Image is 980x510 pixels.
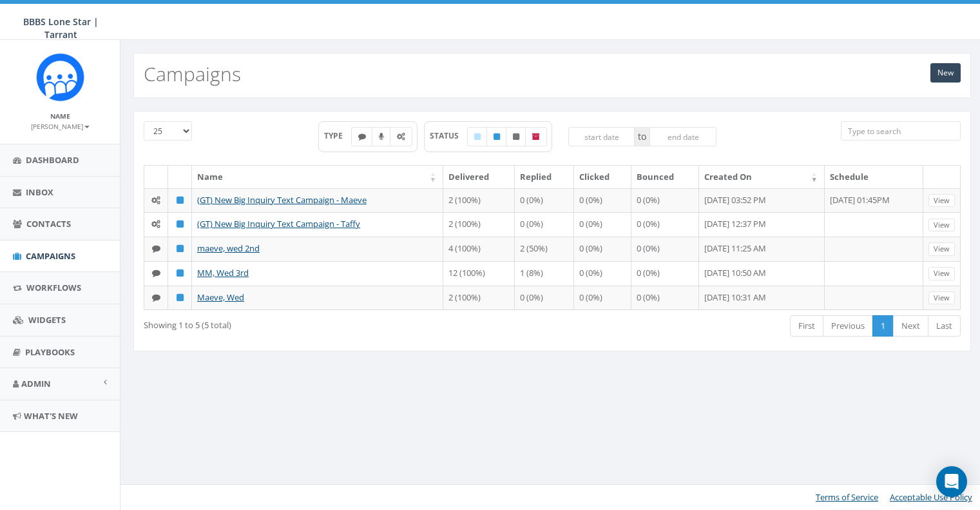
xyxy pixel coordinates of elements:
i: Automated Message [397,133,405,141]
td: 1 (8%) [515,261,574,286]
td: [DATE] 11:25 AM [699,237,825,261]
label: Published [486,127,507,146]
a: [PERSON_NAME] [31,120,90,132]
a: (GT) New Big Inquiry Text Campaign - Maeve [197,194,367,206]
span: STATUS [430,130,468,141]
i: Text SMS [358,133,366,141]
small: Name [50,112,70,121]
i: Published [177,244,184,253]
td: [DATE] 01:45PM [825,188,923,213]
a: MM, Wed 3rd [197,267,249,279]
a: Terms of Service [816,491,878,503]
span: Inbox [26,186,53,198]
span: Admin [21,378,51,389]
input: Type to search [841,121,961,141]
i: Published [177,293,184,302]
span: Workflows [26,282,81,293]
td: 0 (0%) [574,188,631,213]
th: Name: activate to sort column ascending [192,166,443,188]
td: 2 (100%) [443,286,515,310]
i: Ringless Voice Mail [379,133,384,141]
th: Created On: activate to sort column ascending [699,166,825,188]
label: Text SMS [351,127,373,146]
label: Automated Message [390,127,412,146]
label: Ringless Voice Mail [372,127,391,146]
td: [DATE] 03:52 PM [699,188,825,213]
td: 0 (0%) [631,237,698,261]
td: 2 (100%) [443,188,515,213]
label: Archived [525,127,547,146]
span: Widgets [28,314,66,326]
a: View [928,267,955,280]
td: 2 (100%) [443,212,515,237]
i: Published [177,220,184,228]
div: Open Intercom Messenger [936,466,967,497]
th: Delivered [443,166,515,188]
img: Rally_Corp_Icon_1.png [36,53,84,101]
div: Showing 1 to 5 (5 total) [144,314,473,331]
input: end date [649,127,716,146]
a: (GT) New Big Inquiry Text Campaign - Taffy [197,218,360,230]
a: View [928,242,955,256]
a: New [930,63,961,83]
a: View [928,219,955,232]
i: Draft [474,133,481,141]
td: 0 (0%) [631,188,698,213]
td: 0 (0%) [515,188,574,213]
i: Text SMS [152,293,160,302]
td: 2 (50%) [515,237,574,261]
i: Automated Message [151,220,160,228]
th: Replied [515,166,574,188]
th: Bounced [631,166,698,188]
td: 0 (0%) [515,212,574,237]
td: [DATE] 10:31 AM [699,286,825,310]
td: 12 (100%) [443,261,515,286]
i: Published [177,269,184,277]
td: 0 (0%) [574,237,631,261]
a: View [928,291,955,305]
td: 0 (0%) [515,286,574,310]
a: Previous [823,315,873,337]
td: [DATE] 10:50 AM [699,261,825,286]
a: Acceptable Use Policy [890,491,972,503]
td: 0 (0%) [574,286,631,310]
span: Campaigns [26,250,75,262]
a: View [928,194,955,208]
span: Dashboard [26,154,79,166]
span: What's New [24,410,78,422]
span: to [635,127,649,146]
a: maeve, wed 2nd [197,242,260,254]
i: Unpublished [513,133,519,141]
i: Automated Message [151,196,160,204]
span: Contacts [26,218,71,230]
h2: Campaigns [144,63,241,84]
td: 0 (0%) [574,261,631,286]
i: Text SMS [152,269,160,277]
a: Next [893,315,928,337]
span: TYPE [324,130,352,141]
label: Unpublished [506,127,526,146]
td: 0 (0%) [631,212,698,237]
td: 4 (100%) [443,237,515,261]
td: 0 (0%) [631,261,698,286]
i: Text SMS [152,244,160,253]
td: 0 (0%) [574,212,631,237]
small: [PERSON_NAME] [31,122,90,131]
span: Playbooks [25,346,75,358]
a: 1 [872,315,894,337]
input: start date [568,127,635,146]
td: 0 (0%) [631,286,698,310]
i: Published [494,133,500,141]
i: Published [177,196,184,204]
label: Draft [467,127,488,146]
a: First [790,315,823,337]
a: Maeve, Wed [197,291,244,303]
th: Clicked [574,166,631,188]
a: Last [928,315,961,337]
th: Schedule [825,166,923,188]
td: [DATE] 12:37 PM [699,212,825,237]
span: BBBS Lone Star | Tarrant [23,15,99,41]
